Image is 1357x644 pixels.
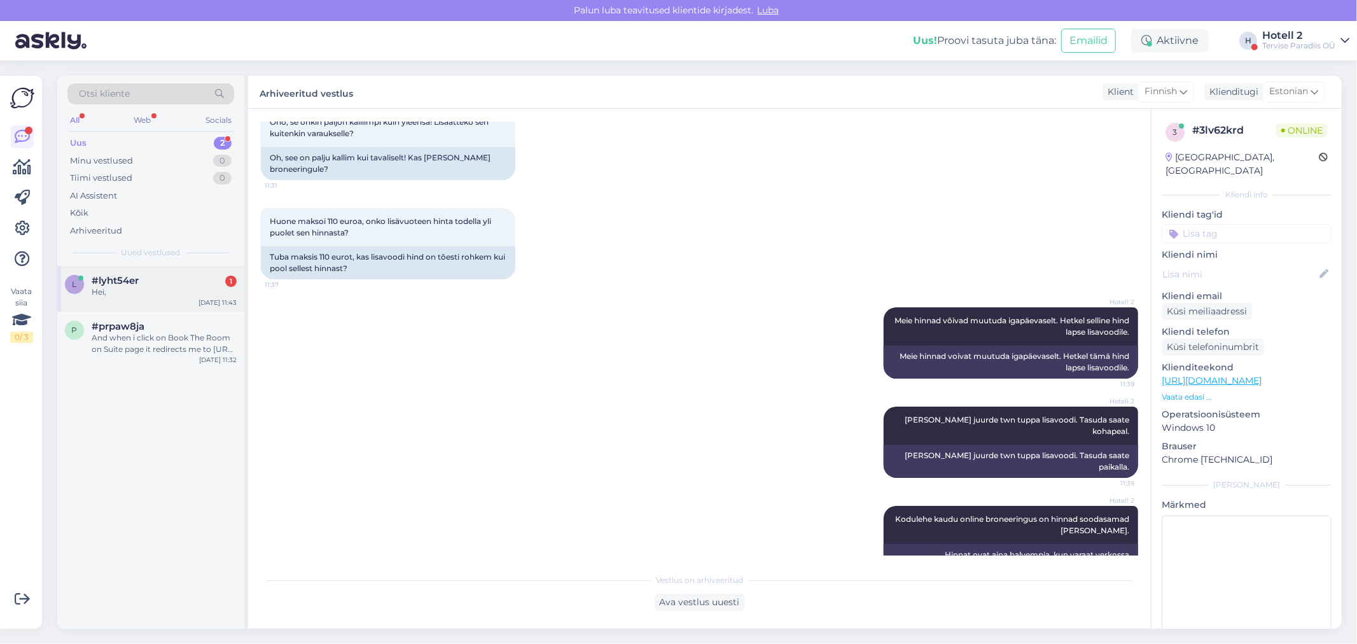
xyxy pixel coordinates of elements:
p: Kliendi tag'id [1162,208,1332,221]
span: Online [1276,123,1328,137]
div: 1 [225,276,237,287]
div: Ava vestlus uuesti [655,594,745,611]
div: # 3lv62krd [1192,123,1276,138]
span: [PERSON_NAME] juurde twn tuppa lisavoodi. Tasuda saate kohapeal. [905,415,1131,436]
div: 0 [213,155,232,167]
p: Klienditeekond [1162,361,1332,374]
span: Luba [754,4,783,16]
span: 11:39 [1087,379,1134,389]
p: Chrome [TECHNICAL_ID] [1162,453,1332,466]
div: Proovi tasuta juba täna: [913,33,1056,48]
input: Lisa tag [1162,224,1332,243]
b: Uus! [913,34,937,46]
div: [PERSON_NAME] [1162,479,1332,491]
div: Minu vestlused [70,155,133,167]
div: Web [132,112,154,129]
div: Oh, see on palju kallim kui tavaliselt! Kas [PERSON_NAME] broneeringule? [261,147,515,180]
div: Hei, [92,286,237,298]
a: [URL][DOMAIN_NAME] [1162,375,1262,386]
div: Socials [203,112,234,129]
span: 3 [1173,127,1178,137]
span: 11:31 [265,181,312,190]
div: Küsi meiliaadressi [1162,303,1252,320]
div: H [1239,32,1257,50]
span: #lyht54er [92,275,139,286]
p: Kliendi nimi [1162,248,1332,262]
div: 2 [214,137,232,150]
div: Hotell 2 [1262,31,1335,41]
div: Küsi telefoninumbrit [1162,339,1264,356]
img: Askly Logo [10,86,34,110]
span: Estonian [1269,85,1308,99]
span: Hotell 2 [1087,496,1134,505]
span: 11:37 [265,280,312,290]
p: Brauser [1162,440,1332,453]
span: Otsi kliente [79,87,130,101]
label: Arhiveeritud vestlus [260,83,353,101]
span: 11:39 [1087,479,1134,488]
p: Kliendi email [1162,290,1332,303]
span: Hotell 2 [1087,396,1134,406]
button: Emailid [1061,29,1116,53]
div: Hinnat ovat aina halvempia, kun varaat verkossa verkkosivuston kautta. [884,544,1138,577]
div: Kõik [70,207,88,220]
span: l [73,279,77,289]
span: Meie hinnad võivad muutuda igapäevaselt. Hetkel selline hind lapse lisavoodile. [894,316,1131,337]
span: #prpaw8ja [92,321,144,332]
div: And when i click on Book The Room on Suite page it redirects me to [URL][DOMAIN_NAME] - where is ... [92,332,237,355]
span: Uued vestlused [122,247,181,258]
div: [PERSON_NAME] juurde twn tuppa lisavoodi. Tasuda saate paikalla. [884,445,1138,478]
div: AI Assistent [70,190,117,202]
input: Lisa nimi [1162,267,1317,281]
p: Märkmed [1162,498,1332,512]
div: Tiimi vestlused [70,172,132,185]
div: Arhiveeritud [70,225,122,237]
p: Kliendi telefon [1162,325,1332,339]
div: Tervise Paradiis OÜ [1262,41,1335,51]
div: [DATE] 11:43 [198,298,237,307]
div: Meie hinnad voivat muutuda igapäevaselt. Hetkel tämä hind lapse lisavoodile. [884,346,1138,379]
div: All [67,112,82,129]
div: [GEOGRAPHIC_DATA], [GEOGRAPHIC_DATA] [1166,151,1319,178]
div: Uus [70,137,87,150]
span: p [72,325,78,335]
p: Vaata edasi ... [1162,391,1332,403]
span: Huone maksoi 110 euroa, onko lisävuoteen hinta todella yli puolet sen hinnasta? [270,216,493,237]
div: 0 / 3 [10,332,33,343]
div: Kliendi info [1162,189,1332,200]
span: Vestlus on arhiveeritud [656,575,743,586]
div: Aktiivne [1131,29,1209,52]
p: Windows 10 [1162,421,1332,435]
div: Tuba maksis 110 eurot, kas lisavoodi hind on tõesti rohkem kui pool sellest hinnast? [261,246,515,279]
div: Klient [1103,85,1134,99]
span: Hotell 2 [1087,297,1134,307]
span: Kodulehe kaudu online broneeringus on hinnad soodasamad [PERSON_NAME]. [895,514,1131,535]
div: Klienditugi [1204,85,1258,99]
span: Finnish [1145,85,1177,99]
div: 0 [213,172,232,185]
p: Operatsioonisüsteem [1162,408,1332,421]
div: Vaata siia [10,286,33,343]
a: Hotell 2Tervise Paradiis OÜ [1262,31,1349,51]
div: [DATE] 11:32 [199,355,237,365]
